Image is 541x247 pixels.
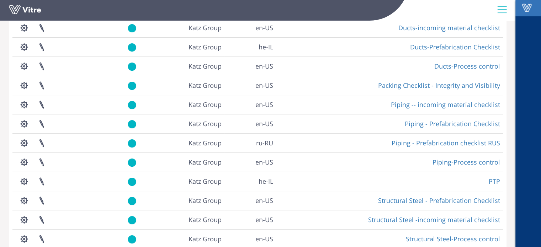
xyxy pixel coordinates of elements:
[224,172,276,191] td: he-IL
[189,139,222,147] span: 267
[224,18,276,37] td: en-US
[224,57,276,76] td: en-US
[368,215,500,224] a: Structural Steel -incoming material checklist
[189,158,222,166] span: 267
[378,81,500,90] a: Packing Checklist - Integrity and Visibility
[128,139,136,148] img: yes
[189,177,222,186] span: 267
[392,139,500,147] a: Piping - Prefabrication checklist RUS
[489,177,500,186] a: PTP
[128,177,136,186] img: yes
[224,76,276,95] td: en-US
[189,119,222,128] span: 267
[224,114,276,133] td: en-US
[189,100,222,109] span: 267
[224,152,276,172] td: en-US
[189,23,222,32] span: 267
[128,81,136,90] img: yes
[128,62,136,71] img: yes
[410,43,500,51] a: Ducts-Prefabrication Checklist
[224,191,276,210] td: en-US
[189,81,222,90] span: 267
[224,133,276,152] td: ru-RU
[128,158,136,167] img: yes
[434,62,500,70] a: Ducts-Process control
[224,37,276,57] td: he-IL
[189,235,222,243] span: 267
[398,23,500,32] a: Ducts-incoming material checklist
[224,95,276,114] td: en-US
[128,24,136,33] img: yes
[189,215,222,224] span: 267
[391,100,500,109] a: Piping -- incoming material checklist
[405,119,500,128] a: Piping - Prefabrication Checklist
[128,43,136,52] img: yes
[128,216,136,225] img: yes
[128,101,136,109] img: yes
[128,235,136,244] img: yes
[189,43,222,51] span: 267
[189,196,222,205] span: 267
[406,235,500,243] a: Structural Steel-Process control
[128,120,136,129] img: yes
[224,210,276,229] td: en-US
[128,197,136,205] img: yes
[378,196,500,205] a: Structural Steel - Prefabrication Checklist
[189,62,222,70] span: 267
[433,158,500,166] a: Piping-Process control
